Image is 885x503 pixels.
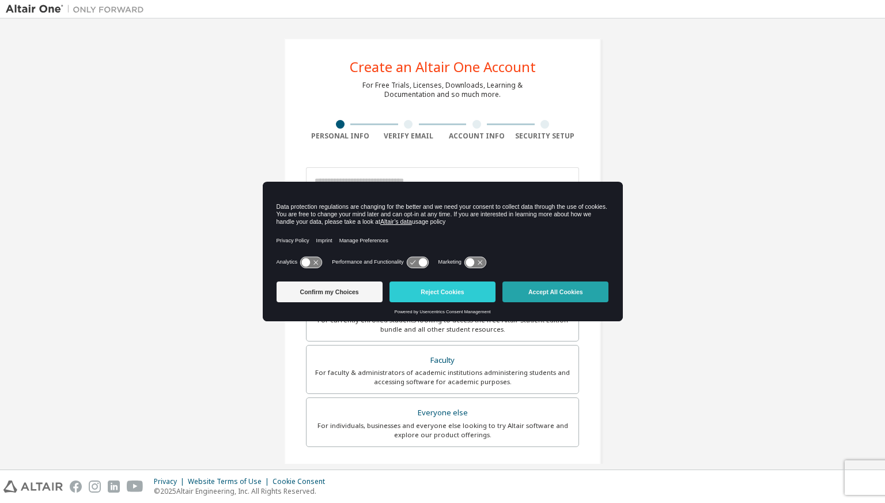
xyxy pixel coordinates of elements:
div: Verify Email [375,132,443,141]
img: instagram.svg [89,481,101,493]
div: Cookie Consent [273,477,332,486]
div: For Free Trials, Licenses, Downloads, Learning & Documentation and so much more. [362,81,523,99]
div: For individuals, businesses and everyone else looking to try Altair software and explore our prod... [313,421,572,440]
div: For faculty & administrators of academic institutions administering students and accessing softwa... [313,368,572,386]
img: facebook.svg [70,481,82,493]
img: altair_logo.svg [3,481,63,493]
div: Security Setup [511,132,580,141]
div: Create an Altair One Account [350,60,536,74]
div: Everyone else [313,405,572,421]
p: © 2025 Altair Engineering, Inc. All Rights Reserved. [154,486,332,496]
img: Altair One [6,3,150,15]
div: Website Terms of Use [188,477,273,486]
img: youtube.svg [127,481,143,493]
div: Account Info [442,132,511,141]
div: Faculty [313,352,572,369]
div: Privacy [154,477,188,486]
img: linkedin.svg [108,481,120,493]
div: For currently enrolled students looking to access the free Altair Student Edition bundle and all ... [313,316,572,334]
div: Personal Info [306,132,375,141]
